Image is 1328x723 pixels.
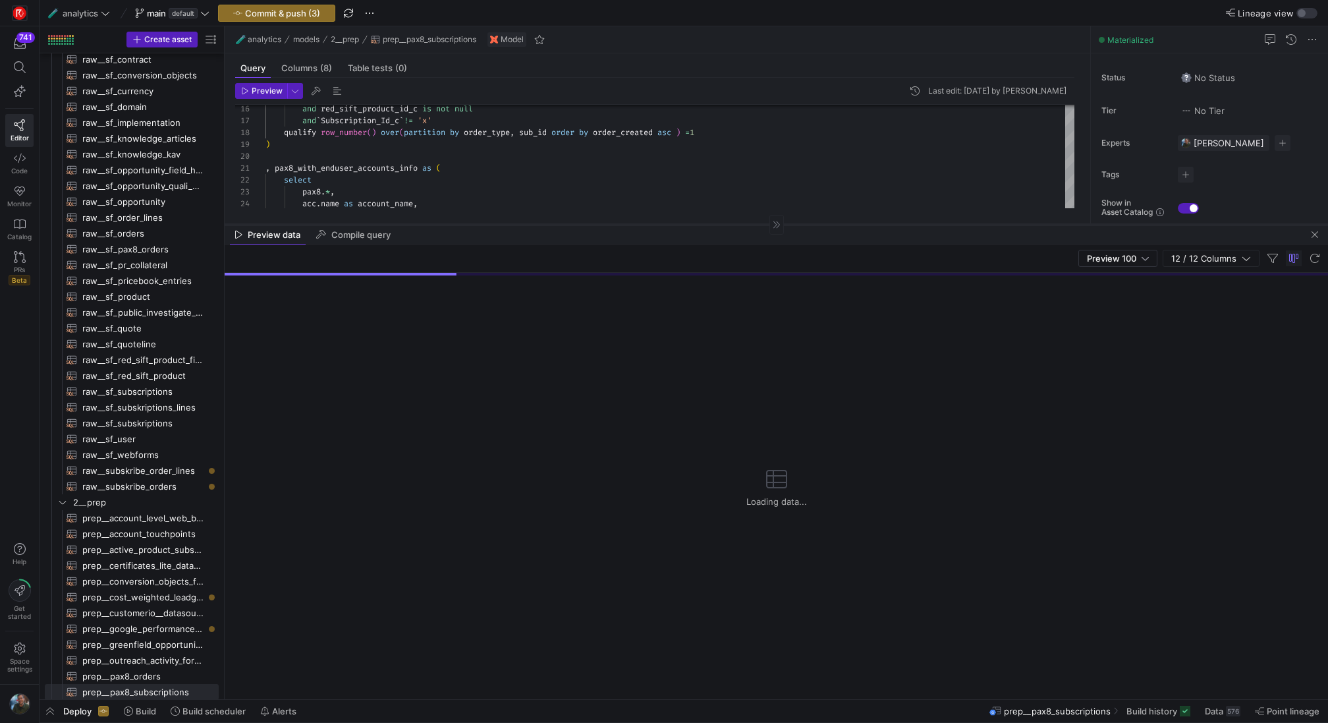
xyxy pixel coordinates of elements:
span: qualify [284,127,316,138]
span: Lineage view [1238,8,1294,18]
button: 2__prep [327,32,362,47]
div: Press SPACE to select this row. [45,352,219,368]
div: Press SPACE to select this row. [45,384,219,399]
div: 741 [16,32,35,43]
div: Press SPACE to select this row. [45,162,219,178]
span: Beta [9,275,30,285]
span: order_created [593,127,653,138]
span: 1 [690,127,694,138]
button: Getstarted [5,574,34,625]
span: raw__sf_subscriptions​​​​​​​​​​ [82,384,204,399]
span: raw__sf_subskriptions​​​​​​​​​​ [82,416,204,431]
span: Help [11,558,28,565]
span: and [302,103,316,114]
span: Loading data... [746,496,807,507]
a: raw__sf_pr_collateral​​​​​​​​​​ [45,257,219,273]
button: maindefault [132,5,213,22]
span: , [510,127,514,138]
div: Press SPACE to select this row. [45,241,219,257]
span: != [404,115,413,126]
a: prep__customerio__datasource​​​​​​​​​​ [45,605,219,621]
span: Status [1101,73,1167,82]
span: prep__account_level_web_browsing​​​​​​​​​​ [82,511,204,526]
a: PRsBeta [5,246,34,291]
button: No statusNo Status [1178,69,1238,86]
span: prep__certificates_lite_data_with_account_info​​​​​​​​​​ [82,558,204,573]
span: raw__sf_user​​​​​​​​​​ [82,432,204,447]
div: Press SPACE to select this row. [45,51,219,67]
a: raw__sf_pricebook_entries​​​​​​​​​​ [45,273,219,289]
a: raw__sf_opportunity_field_history​​​​​​​​​​ [45,162,219,178]
span: = [685,127,690,138]
button: models [290,32,323,47]
span: account_name [358,198,413,209]
a: raw__subskribe_order_lines​​​​​​​​​​ [45,463,219,478]
div: Press SPACE to select this row. [45,589,219,605]
div: Press SPACE to select this row. [45,605,219,621]
span: , [413,198,418,209]
span: ( [367,127,372,138]
span: raw__sf_currency​​​​​​​​​​ [82,84,204,99]
span: (0) [395,64,407,72]
span: raw__sf_pax8_orders​​​​​​​​​​ [82,242,204,257]
span: Space settings [7,657,32,673]
div: Press SPACE to select this row. [45,494,219,510]
button: 12 / 12 Columns [1163,250,1259,267]
span: raw__subskribe_orders​​​​​​​​​​ [82,479,204,494]
a: raw__sf_user​​​​​​​​​​ [45,431,219,447]
img: https://storage.googleapis.com/y42-prod-data-exchange/images/C0c2ZRu8XU2mQEXUlKrTCN4i0dD3czfOt8UZ... [13,7,26,20]
span: (8) [320,64,332,72]
a: raw__sf_currency​​​​​​​​​​ [45,83,219,99]
span: asc [657,127,671,138]
a: prep__greenfield_opportunity_touchpoints​​​​​​​​​​ [45,637,219,652]
div: 23 [235,186,250,198]
a: raw__sf_pax8_orders​​​​​​​​​​ [45,241,219,257]
span: raw__sf_opportunity​​​​​​​​​​ [82,194,204,210]
span: raw__sf_order_lines​​​​​​​​​​ [82,210,204,225]
span: as [422,163,431,173]
span: , [330,187,335,197]
span: Code [11,167,28,175]
button: Create asset [126,32,198,47]
span: and [302,115,316,126]
span: . [321,187,325,197]
div: Press SPACE to select this row. [45,431,219,447]
span: ` [399,115,404,126]
a: prep__outreach_activity_for_sdrs​​​​​​​​​​ [45,652,219,668]
a: raw__sf_webforms​​​​​​​​​​ [45,447,219,463]
span: raw__sf_pr_collateral​​​​​​​​​​ [82,258,204,273]
span: Table tests [348,64,407,72]
div: Press SPACE to select this row. [45,652,219,668]
span: prep__pax8_subscriptions [383,35,476,44]
span: order [551,127,574,138]
img: No status [1181,72,1192,83]
button: Commit & push (3) [218,5,335,22]
div: Press SPACE to select this row. [45,146,219,162]
div: 20 [235,150,250,162]
span: ) [265,139,270,150]
a: Spacesettings [5,637,34,679]
div: Press SPACE to select this row. [45,83,219,99]
span: pax8_with_enduser_accounts_info [275,163,418,173]
div: Press SPACE to select this row. [45,526,219,542]
button: Help [5,537,34,571]
span: Deploy [63,706,92,716]
span: sub_id [519,127,547,138]
span: prep__cost_weighted_leadgen_performance​​​​​​​​​​ [82,590,204,605]
a: raw__sf_product​​​​​​​​​​ [45,289,219,304]
div: Press SPACE to select this row. [45,558,219,573]
div: Press SPACE to select this row. [45,194,219,210]
a: raw__sf_implementation​​​​​​​​​​ [45,115,219,130]
button: Build [118,700,162,722]
span: Point lineage [1267,706,1319,716]
div: 16 [235,103,250,115]
span: prep__conversion_objects_for_visualisations_compatibility​​​​​​​​​​ [82,574,204,589]
a: prep__cost_weighted_leadgen_performance​​​​​​​​​​ [45,589,219,605]
span: Build scheduler [182,706,246,716]
span: Commit & push (3) [245,8,320,18]
span: select [284,175,312,185]
span: order_type [464,127,510,138]
span: raw__sf_subskriptions_lines​​​​​​​​​​ [82,400,204,415]
span: ) [372,127,376,138]
a: Monitor [5,180,34,213]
